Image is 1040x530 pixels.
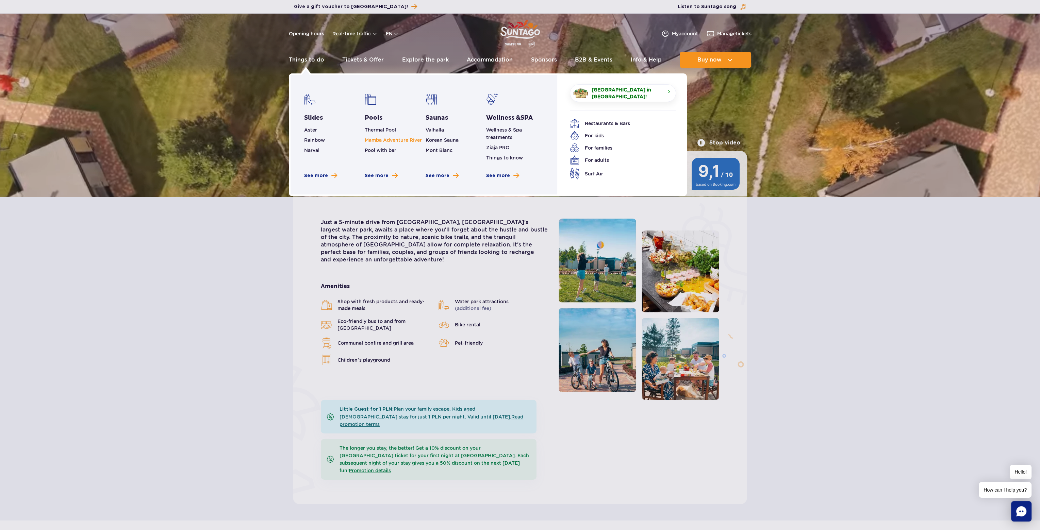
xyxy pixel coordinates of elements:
a: Rainbow [304,137,325,143]
span: Manage tickets [717,30,752,37]
a: Accommodation [467,52,513,68]
span: My account [672,30,698,37]
span: See more [365,172,389,179]
a: Managetickets [706,30,752,38]
a: For adults [570,155,666,165]
a: Narval [304,148,319,153]
span: Hello! [1010,465,1031,479]
a: Surf Air [570,168,666,179]
span: How can I help you? [979,482,1031,498]
a: See more Wellness & SPA [486,172,519,179]
a: Things to do [289,52,324,68]
span: Surf Air [585,170,603,177]
span: SPA [521,114,533,122]
button: Real-time traffic [332,31,378,36]
a: Myaccount [661,30,698,38]
a: Pools [365,114,382,122]
a: Things to know [486,155,523,160]
a: Explore the park [402,52,449,68]
a: Ziaja PRO [486,145,510,150]
a: Mont Blanc [426,148,452,153]
a: For kids [570,131,666,140]
a: Valhalla [426,127,444,133]
a: Info & Help [631,52,662,68]
a: Slides [304,114,323,122]
a: See more pools [365,172,398,179]
a: Mamba Adventure River [365,137,422,143]
button: Buy now [680,52,751,68]
button: en [386,30,399,37]
a: Sponsors [531,52,557,68]
a: Restaurants & Bars [570,119,666,128]
a: Korean Sauna [426,137,459,143]
span: See more [304,172,328,179]
span: See more [426,172,449,179]
div: Chat [1011,501,1031,522]
a: Wellness & Spa treatments [486,127,522,140]
a: Wellness &SPA [486,114,533,122]
a: Opening hours [289,30,324,37]
a: For families [570,143,666,153]
a: See more slides [304,172,337,179]
a: [GEOGRAPHIC_DATA] in [GEOGRAPHIC_DATA]! [570,84,676,102]
a: Pool with bar [365,148,396,153]
a: Thermal Pool [365,127,396,133]
a: Aster [304,127,317,133]
span: Buy now [697,57,722,63]
span: [GEOGRAPHIC_DATA] in [GEOGRAPHIC_DATA]! [592,86,665,100]
span: See more [486,172,510,179]
a: Saunas [426,114,448,122]
a: Tickets & Offer [342,52,384,68]
a: See more saunas [426,172,459,179]
a: B2B & Events [575,52,612,68]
